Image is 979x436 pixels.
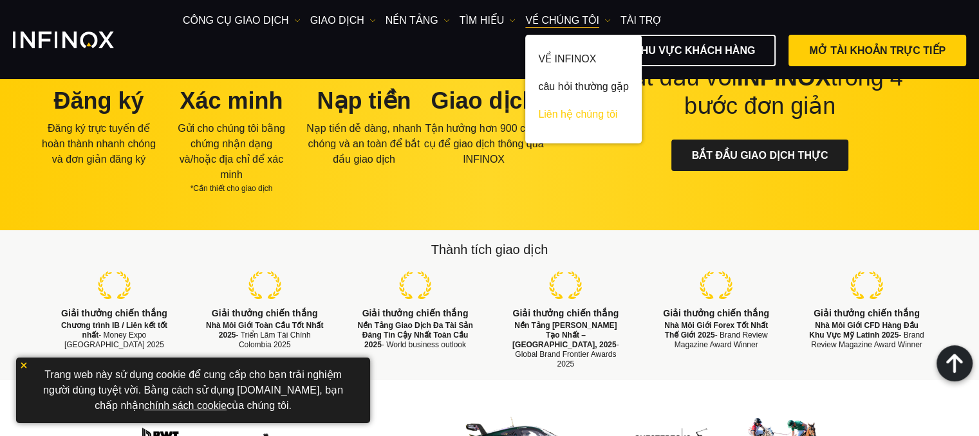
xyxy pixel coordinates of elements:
[362,308,469,318] strong: Giải thưởng chiến thắng
[183,13,301,28] a: công cụ giao dịch
[55,321,174,350] p: - Money Expo [GEOGRAPHIC_DATA] 2025
[144,400,227,411] a: chính sách cookie
[431,87,536,114] strong: Giao dịch
[525,48,642,75] a: VỀ INFINOX
[386,13,450,28] a: NỀN TẢNG
[39,121,159,167] p: Đăng ký trực tuyến để hoàn thành nhanh chóng và đơn giản đăng ký
[671,140,849,171] a: BẮT ĐẦU GIAO DỊCH THỰC
[310,13,376,28] a: GIAO DỊCH
[357,321,472,349] strong: Nền Tảng Giao Dịch Đa Tài Sản Đáng Tin Cậy Nhất Toàn Cầu 2025
[525,13,611,28] a: VỀ CHÚNG TÔI
[180,87,283,114] strong: Xác minh
[206,321,323,340] strong: Nhà Môi Giới Toàn Cầu Tốt Nhất 2025
[317,87,411,114] strong: Nạp tiền
[39,241,940,259] h2: Thành tích giao dịch
[424,121,544,167] p: Tận hưởng hơn 900 công cụ để giao dịch thông qua INFINOX
[512,308,619,318] strong: Giải thưởng chiến thắng
[304,121,424,167] p: Nạp tiền dễ dàng, nhanh chóng và an toàn để bắt đầu giao dịch
[53,87,144,114] strong: Đăng ký
[205,321,324,350] p: - Triển Lãm Tài Chính Colombia 2025
[613,35,776,66] a: KHU VỰC KHÁCH HÀNG
[23,364,364,417] p: Trang web này sử dụng cookie để cung cấp cho bạn trải nghiệm người dùng tuyệt vời. Bằng cách sử d...
[599,64,921,120] h2: Bắt đầu với trong 4 bước đơn giản
[657,321,776,350] p: - Brand Review Magazine Award Winner
[172,121,292,194] p: Gửi cho chúng tôi bằng chứng nhận dạng và/hoặc địa chỉ để xác minh
[460,13,516,28] a: Tìm hiểu
[13,32,144,48] a: INFINOX Logo
[172,183,292,194] span: *Cần thiết cho giao dịch
[663,308,769,318] strong: Giải thưởng chiến thắng
[664,321,768,340] strong: Nhà Môi Giới Forex Tốt Nhất Thế Giới 2025
[212,308,318,318] strong: Giải thưởng chiến thắng
[507,321,625,370] p: - Global Brand Frontier Awards 2025
[512,321,617,349] strong: Nền Tảng [PERSON_NAME] Tạo Nhất – [GEOGRAPHIC_DATA], 2025
[61,321,167,340] strong: Chương trình IB / Liên kết tốt nhất
[807,321,926,350] p: - Brand Review Magazine Award Winner
[809,321,918,340] strong: Nhà Môi Giới CFD Hàng Đầu Khu Vực Mỹ Latinh 2025
[814,308,920,318] strong: Giải thưởng chiến thắng
[525,75,642,103] a: câu hỏi thường gặp
[620,13,662,28] a: Tài trợ
[788,35,966,66] a: MỞ TÀI KHOẢN TRỰC TIẾP
[61,308,167,318] strong: Giải thưởng chiến thắng
[525,103,642,131] a: Liên hệ chúng tôi
[19,361,28,370] img: yellow close icon
[356,321,474,350] p: - World business outlook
